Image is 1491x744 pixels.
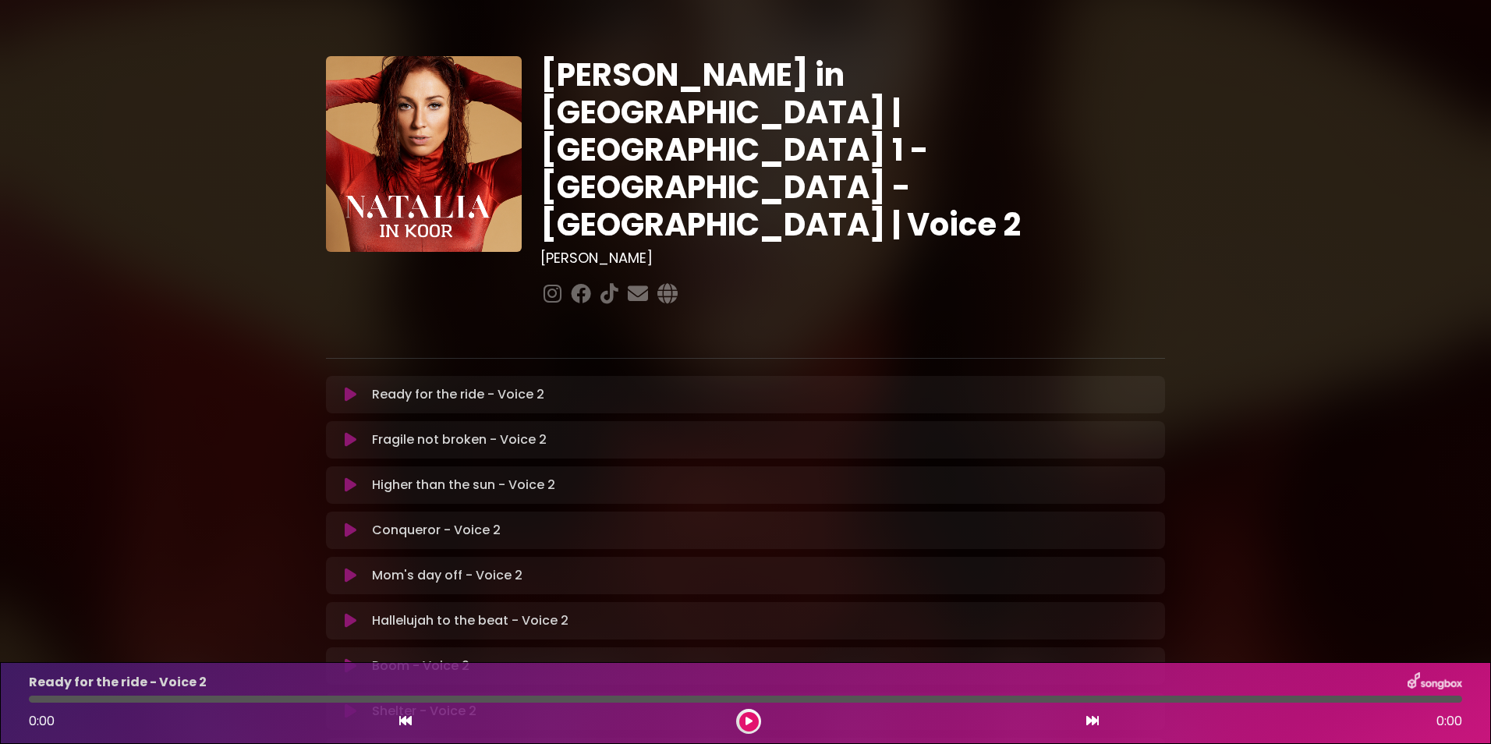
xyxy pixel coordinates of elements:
p: Higher than the sun - Voice 2 [372,476,555,494]
p: Hallelujah to the beat - Voice 2 [372,611,568,630]
span: 0:00 [29,712,55,730]
h1: [PERSON_NAME] in [GEOGRAPHIC_DATA] | [GEOGRAPHIC_DATA] 1 - [GEOGRAPHIC_DATA] - [GEOGRAPHIC_DATA] ... [540,56,1165,243]
p: Mom's day off - Voice 2 [372,566,522,585]
p: Boom - Voice 2 [372,657,469,675]
p: Ready for the ride - Voice 2 [29,673,207,692]
img: songbox-logo-white.png [1408,672,1462,693]
img: YTVS25JmS9CLUqXqkEhs [326,56,522,252]
span: 0:00 [1436,712,1462,731]
p: Conqueror - Voice 2 [372,521,501,540]
p: Fragile not broken - Voice 2 [372,430,547,449]
p: Ready for the ride - Voice 2 [372,385,544,404]
h3: [PERSON_NAME] [540,250,1165,267]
